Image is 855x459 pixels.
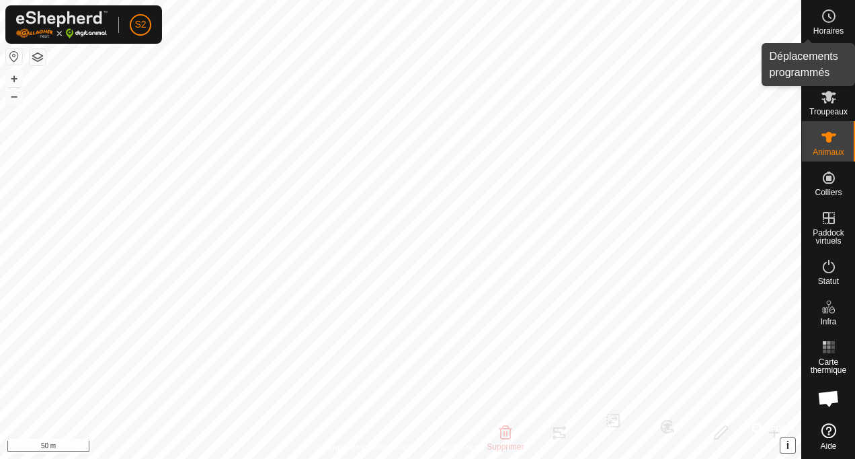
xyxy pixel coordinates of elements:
[6,71,22,87] button: +
[6,88,22,104] button: –
[805,358,852,374] span: Carte thermique
[807,67,850,75] span: Notifications
[317,442,411,454] a: Politique de confidentialité
[820,442,836,450] span: Aide
[815,188,842,197] span: Colliers
[802,418,855,456] a: Aide
[780,438,795,453] button: i
[809,378,849,419] div: Ouvrir le chat
[427,442,484,454] a: Contactez-nous
[134,17,146,32] span: S2
[820,318,836,326] span: Infra
[786,439,789,451] span: i
[6,48,22,65] button: Réinitialiser la carte
[805,229,852,245] span: Paddock virtuels
[813,27,844,35] span: Horaires
[813,148,844,156] span: Animaux
[809,108,848,116] span: Troupeaux
[818,277,839,285] span: Statut
[30,49,46,65] button: Couches de carte
[16,11,108,38] img: Logo Gallagher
